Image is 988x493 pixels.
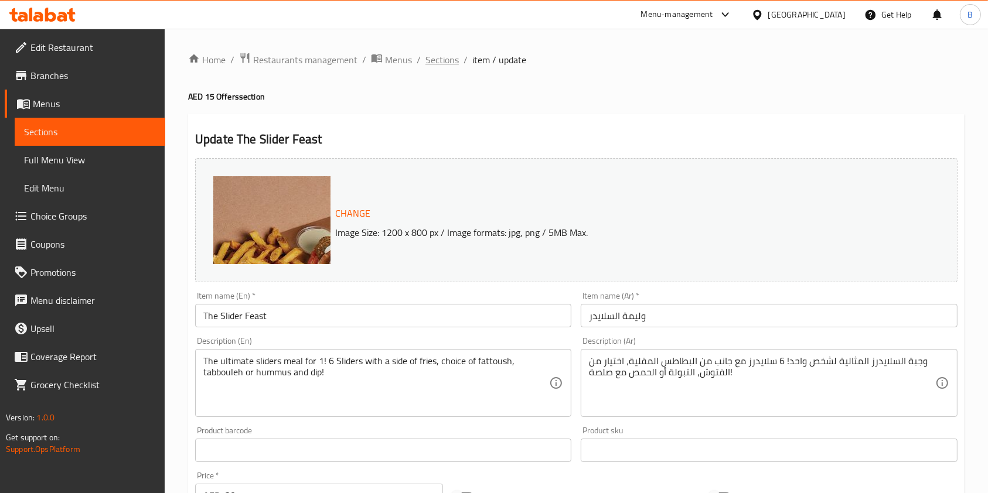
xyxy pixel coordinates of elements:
[331,225,875,239] p: Image Size: 1200 x 800 px / Image formats: jpg, png / 5MB Max.
[331,201,375,225] button: Change
[15,146,165,174] a: Full Menu View
[33,97,156,111] span: Menus
[213,176,448,410] img: 3f59b85864f66a22cea4a915f632f7d0.jpeg
[30,237,156,251] span: Coupons
[30,209,156,223] span: Choice Groups
[425,53,459,67] a: Sections
[188,52,965,67] nav: breadcrumb
[6,430,60,445] span: Get support on:
[24,125,156,139] span: Sections
[581,304,957,327] input: Enter name Ar
[5,314,165,343] a: Upsell
[253,53,357,67] span: Restaurants management
[5,371,165,399] a: Grocery Checklist
[417,53,421,67] li: /
[335,205,370,222] span: Change
[203,355,549,411] textarea: The ultimate sliders meal for 1! 6 Sliders with a side of fries, choice of fattoush, tabbouleh or...
[581,439,957,462] input: Please enter product sku
[195,304,571,327] input: Enter name En
[362,53,366,67] li: /
[5,258,165,286] a: Promotions
[5,230,165,258] a: Coupons
[5,33,165,61] a: Edit Restaurant
[195,439,571,462] input: Please enter product barcode
[589,355,935,411] textarea: وجبة السلايدرز المثالية لشخص واحد! 6 سلايدرز مع جانب من البطاطس المقلية، اختيار من الفتوش، التبول...
[15,118,165,146] a: Sections
[5,61,165,90] a: Branches
[36,410,54,425] span: 1.0.0
[6,441,80,457] a: Support.OpsPlatform
[30,40,156,54] span: Edit Restaurant
[472,53,526,67] span: item / update
[195,131,958,148] h2: Update The Slider Feast
[230,53,234,67] li: /
[5,343,165,371] a: Coverage Report
[5,202,165,230] a: Choice Groups
[30,69,156,83] span: Branches
[371,52,412,67] a: Menus
[5,90,165,118] a: Menus
[5,286,165,314] a: Menu disclaimer
[24,153,156,167] span: Full Menu View
[30,378,156,392] span: Grocery Checklist
[188,91,965,102] h4: AED 15 Offers section
[464,53,468,67] li: /
[641,8,713,22] div: Menu-management
[385,53,412,67] span: Menus
[768,8,846,21] div: [GEOGRAPHIC_DATA]
[30,265,156,279] span: Promotions
[188,53,226,67] a: Home
[30,293,156,307] span: Menu disclaimer
[239,52,357,67] a: Restaurants management
[967,8,973,21] span: B
[30,350,156,364] span: Coverage Report
[15,174,165,202] a: Edit Menu
[30,321,156,335] span: Upsell
[24,181,156,195] span: Edit Menu
[6,410,35,425] span: Version:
